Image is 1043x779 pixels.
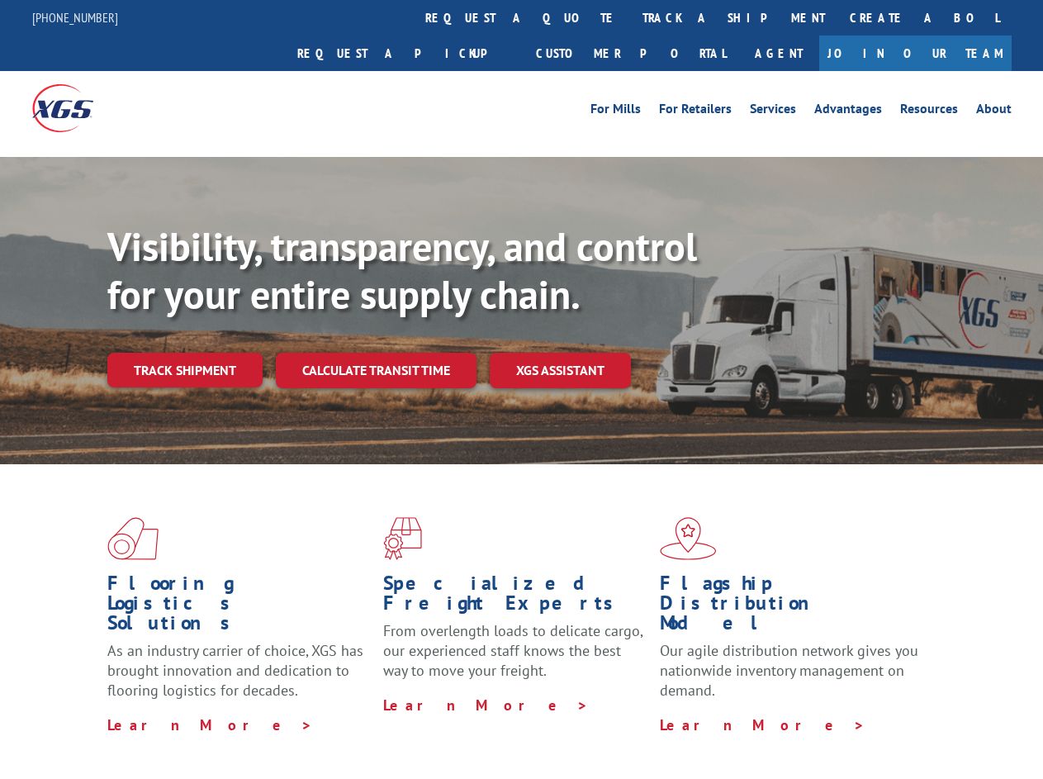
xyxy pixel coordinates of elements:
[383,573,647,621] h1: Specialized Freight Experts
[107,573,371,641] h1: Flooring Logistics Solutions
[900,102,958,121] a: Resources
[383,517,422,560] img: xgs-icon-focused-on-flooring-red
[660,715,865,734] a: Learn More >
[590,102,641,121] a: For Mills
[107,517,159,560] img: xgs-icon-total-supply-chain-intelligence-red
[383,621,647,695] p: From overlength loads to delicate cargo, our experienced staff knows the best way to move your fr...
[107,221,697,320] b: Visibility, transparency, and control for your entire supply chain.
[383,696,589,715] a: Learn More >
[750,102,796,121] a: Services
[490,353,631,388] a: XGS ASSISTANT
[659,102,732,121] a: For Retailers
[107,353,263,387] a: Track shipment
[276,353,476,388] a: Calculate transit time
[660,641,918,700] span: Our agile distribution network gives you nationwide inventory management on demand.
[660,573,923,641] h1: Flagship Distribution Model
[107,715,313,734] a: Learn More >
[524,36,738,71] a: Customer Portal
[32,9,118,26] a: [PHONE_NUMBER]
[738,36,819,71] a: Agent
[660,517,717,560] img: xgs-icon-flagship-distribution-model-red
[814,102,882,121] a: Advantages
[285,36,524,71] a: Request a pickup
[819,36,1012,71] a: Join Our Team
[976,102,1012,121] a: About
[107,641,363,700] span: As an industry carrier of choice, XGS has brought innovation and dedication to flooring logistics...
